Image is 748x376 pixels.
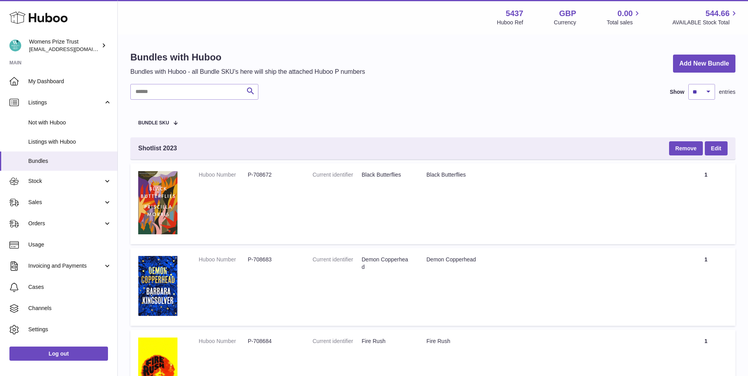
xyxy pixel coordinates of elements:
[138,256,177,316] img: Demon Copperhead
[28,305,112,312] span: Channels
[28,138,112,146] span: Listings with Huboo
[199,338,248,345] dt: Huboo Number
[138,120,169,126] span: Bundle SKU
[313,171,362,179] dt: Current identifier
[199,171,248,179] dt: Huboo Number
[670,88,684,96] label: Show
[130,51,365,64] h1: Bundles with Huboo
[554,19,576,26] div: Currency
[677,248,735,326] td: 1
[138,171,177,234] img: Black Butterflies
[28,119,112,126] span: Not with Huboo
[426,171,669,179] div: Black Butterflies
[607,19,642,26] span: Total sales
[362,171,411,179] dd: Black Butterflies
[607,8,642,26] a: 0.00 Total sales
[672,19,739,26] span: AVAILABLE Stock Total
[669,141,703,155] button: Remove
[313,338,362,345] dt: Current identifier
[705,141,728,155] a: Edit
[426,256,669,263] div: Demon Copperhead
[9,347,108,361] a: Log out
[248,256,297,263] dd: P-708683
[672,8,739,26] a: 544.66 AVAILABLE Stock Total
[199,256,248,263] dt: Huboo Number
[28,241,112,248] span: Usage
[29,46,115,52] span: [EMAIL_ADDRESS][DOMAIN_NAME]
[497,19,523,26] div: Huboo Ref
[28,283,112,291] span: Cases
[673,55,735,73] a: Add New Bundle
[138,144,177,153] span: Shotlist 2023
[706,8,730,19] span: 544.66
[28,326,112,333] span: Settings
[28,199,103,206] span: Sales
[362,338,411,345] dd: Fire Rush
[28,78,112,85] span: My Dashboard
[29,38,100,53] div: Womens Prize Trust
[28,177,103,185] span: Stock
[28,220,103,227] span: Orders
[618,8,633,19] span: 0.00
[28,262,103,270] span: Invoicing and Payments
[28,99,103,106] span: Listings
[313,256,362,271] dt: Current identifier
[362,256,411,271] dd: Demon Copperhead
[28,157,112,165] span: Bundles
[677,163,735,244] td: 1
[130,68,365,76] p: Bundles with Huboo - all Bundle SKU's here will ship the attached Huboo P numbers
[9,40,21,51] img: info@womensprizeforfiction.co.uk
[719,88,735,96] span: entries
[426,338,669,345] div: Fire Rush
[248,338,297,345] dd: P-708684
[559,8,576,19] strong: GBP
[248,171,297,179] dd: P-708672
[506,8,523,19] strong: 5437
